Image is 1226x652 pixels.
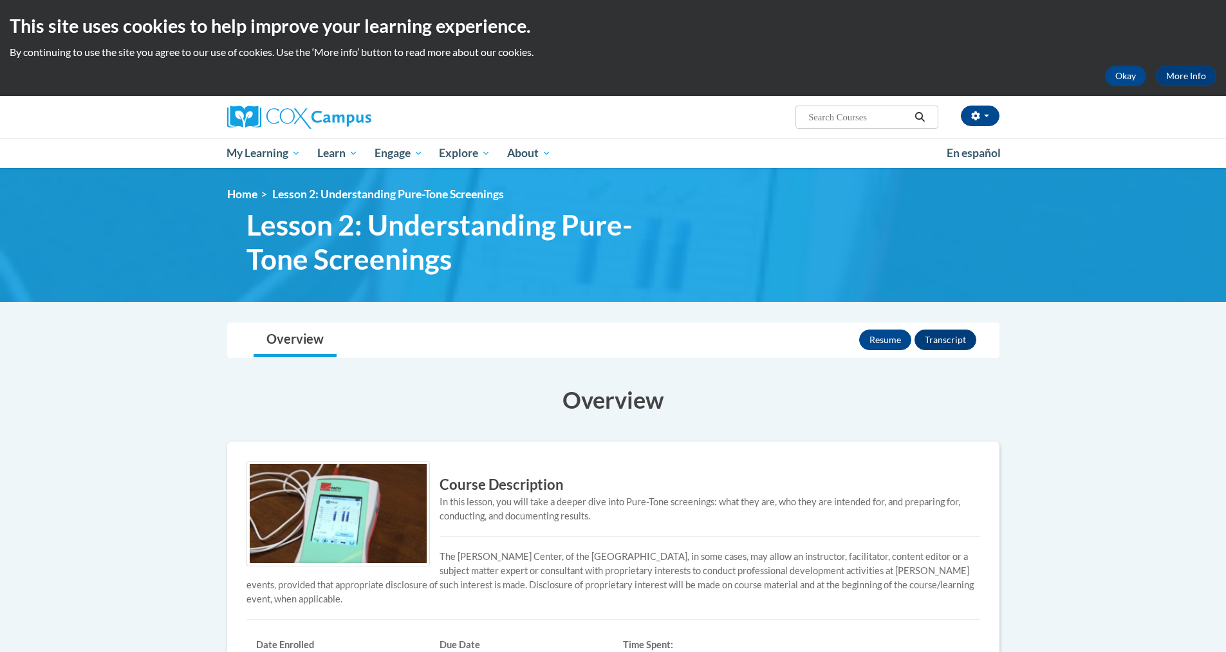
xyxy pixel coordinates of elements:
[961,106,999,126] button: Account Settings
[246,550,980,606] p: The [PERSON_NAME] Center, of the [GEOGRAPHIC_DATA], in some cases, may allow an instructor, facil...
[10,45,1216,59] p: By continuing to use the site you agree to our use of cookies. Use the ‘More info’ button to read...
[431,138,499,168] a: Explore
[1105,66,1146,86] button: Okay
[227,106,472,129] a: Cox Campus
[246,475,980,495] h3: Course Description
[499,138,559,168] a: About
[366,138,431,168] a: Engage
[440,639,604,651] h6: Due Date
[375,145,423,161] span: Engage
[246,495,980,523] div: In this lesson, you will take a deeper dive into Pure-Tone screenings: what they are, who they ar...
[910,109,929,125] button: Search
[246,208,691,276] span: Lesson 2: Understanding Pure-Tone Screenings
[227,187,257,201] a: Home
[208,138,1019,168] div: Main menu
[227,384,999,416] h3: Overview
[254,323,337,357] a: Overview
[938,140,1009,167] a: En español
[507,145,551,161] span: About
[246,461,430,566] img: Course logo image
[317,145,358,161] span: Learn
[915,330,976,350] button: Transcript
[859,330,911,350] button: Resume
[623,639,787,651] h6: Time Spent:
[309,138,366,168] a: Learn
[219,138,310,168] a: My Learning
[256,639,420,651] h6: Date Enrolled
[807,109,910,125] input: Search Courses
[1156,66,1216,86] a: More Info
[947,146,1001,160] span: En español
[10,13,1216,39] h2: This site uses cookies to help improve your learning experience.
[272,187,504,201] span: Lesson 2: Understanding Pure-Tone Screenings
[227,106,371,129] img: Cox Campus
[227,145,301,161] span: My Learning
[439,145,490,161] span: Explore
